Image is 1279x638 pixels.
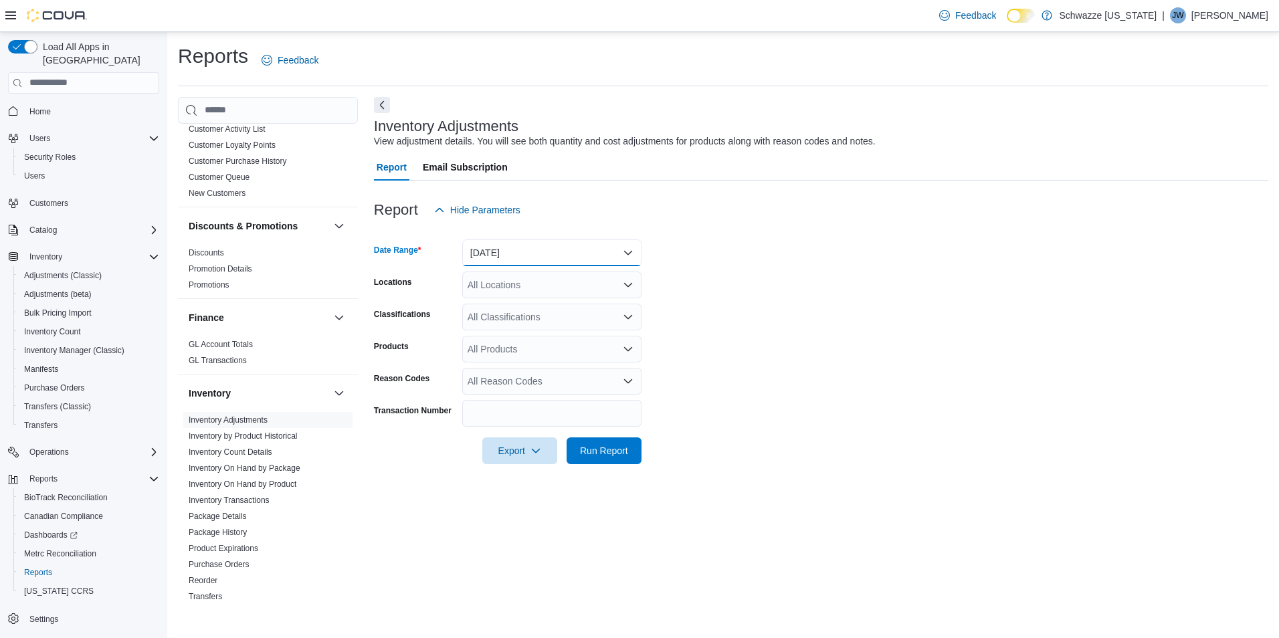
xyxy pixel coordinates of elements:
button: Users [24,130,56,146]
a: Dashboards [19,527,83,543]
span: Reports [24,567,52,578]
span: GL Transactions [189,355,247,366]
a: Reports [19,564,58,580]
span: Inventory Manager (Classic) [19,342,159,358]
a: Inventory Count [19,324,86,340]
span: Report [377,154,407,181]
span: [US_STATE] CCRS [24,586,94,597]
button: Catalog [3,221,165,239]
span: Feedback [955,9,996,22]
span: Transfers [189,591,222,602]
span: Customer Purchase History [189,156,287,167]
button: Users [3,129,165,148]
a: Security Roles [19,149,81,165]
button: Finance [189,311,328,324]
label: Classifications [374,309,431,320]
span: Customer Queue [189,172,250,183]
a: Metrc Reconciliation [19,546,102,562]
button: Inventory Manager (Classic) [13,341,165,360]
a: Purchase Orders [189,560,250,569]
button: Settings [3,609,165,628]
a: Home [24,104,56,120]
a: Transfers [19,417,63,433]
span: Transfers [19,417,159,433]
a: Discounts [189,248,224,257]
button: Open list of options [623,376,633,387]
a: Customer Activity List [189,124,266,134]
span: Home [24,103,159,120]
span: Canadian Compliance [19,508,159,524]
span: Transfers (Classic) [19,399,159,415]
button: Users [13,167,165,185]
a: Customer Loyalty Points [189,140,276,150]
label: Transaction Number [374,405,452,416]
span: Purchase Orders [189,559,250,570]
button: Purchase Orders [13,379,165,397]
span: Metrc Reconciliation [24,548,96,559]
div: Finance [178,336,358,374]
span: Transfers [24,420,58,431]
h3: Finance [189,311,224,324]
span: Export [490,437,549,464]
a: Dashboards [13,526,165,544]
button: Inventory [3,247,165,266]
span: Operations [29,447,69,457]
a: Inventory Transactions [189,496,270,505]
span: Reorder [189,575,217,586]
button: Open list of options [623,344,633,354]
a: Inventory Count Details [189,447,272,457]
button: Reports [3,469,165,488]
span: Settings [24,610,159,627]
button: Security Roles [13,148,165,167]
h3: Discounts & Promotions [189,219,298,233]
button: Discounts & Promotions [189,219,328,233]
a: Promotions [189,280,229,290]
button: Inventory Count [13,322,165,341]
a: Transfers [189,592,222,601]
span: Product Expirations [189,543,258,554]
span: Home [29,106,51,117]
span: JW [1172,7,1183,23]
span: Adjustments (beta) [19,286,159,302]
button: Inventory [189,387,328,400]
span: GL Account Totals [189,339,253,350]
span: Inventory Manager (Classic) [24,345,124,356]
span: Security Roles [19,149,159,165]
a: Feedback [256,47,324,74]
span: Inventory [29,251,62,262]
button: Open list of options [623,312,633,322]
input: Dark Mode [1007,9,1035,23]
div: Discounts & Promotions [178,245,358,298]
span: Inventory [24,249,159,265]
a: New Customers [189,189,245,198]
p: [PERSON_NAME] [1191,7,1268,23]
button: Customers [3,193,165,213]
h1: Reports [178,43,248,70]
a: Inventory Adjustments [189,415,268,425]
span: Bulk Pricing Import [24,308,92,318]
span: BioTrack Reconciliation [24,492,108,503]
span: BioTrack Reconciliation [19,490,159,506]
button: Reports [24,471,63,487]
span: Reports [29,473,58,484]
span: Inventory On Hand by Package [189,463,300,473]
button: Hide Parameters [429,197,526,223]
span: Discounts [189,247,224,258]
span: Security Roles [24,152,76,163]
span: Adjustments (Classic) [19,268,159,284]
span: Dashboards [24,530,78,540]
span: Inventory Count [24,326,81,337]
label: Reason Codes [374,373,429,384]
div: View adjustment details. You will see both quantity and cost adjustments for products along with ... [374,134,876,148]
span: Settings [29,614,58,625]
button: Adjustments (beta) [13,285,165,304]
span: Inventory On Hand by Product [189,479,296,490]
span: Transfers (Classic) [24,401,91,412]
a: Settings [24,611,64,627]
button: Transfers [13,416,165,435]
a: Product Expirations [189,544,258,553]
